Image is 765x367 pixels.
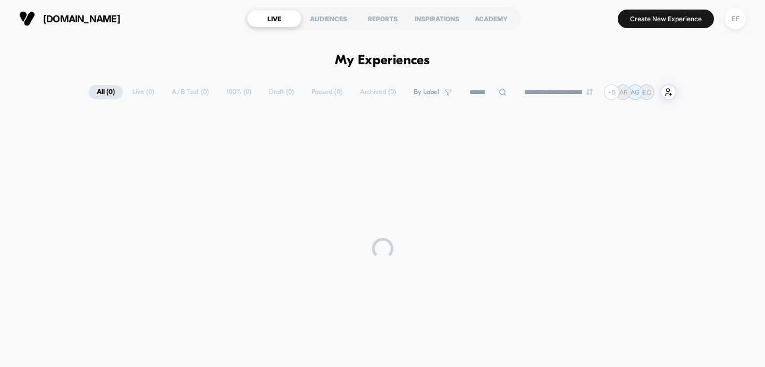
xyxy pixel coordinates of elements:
[631,88,640,96] p: AG
[414,88,439,96] span: By Label
[301,10,356,27] div: AUDIENCES
[16,10,123,27] button: [DOMAIN_NAME]
[335,53,430,69] h1: My Experiences
[356,10,410,27] div: REPORTS
[604,84,619,100] div: + 5
[618,10,714,28] button: Create New Experience
[619,88,628,96] p: AR
[43,13,120,24] span: [DOMAIN_NAME]
[410,10,464,27] div: INSPIRATIONS
[19,11,35,27] img: Visually logo
[247,10,301,27] div: LIVE
[89,85,123,99] span: All ( 0 )
[643,88,651,96] p: EC
[586,89,593,95] img: end
[722,8,749,30] button: EF
[464,10,518,27] div: ACADEMY
[725,8,746,29] div: EF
